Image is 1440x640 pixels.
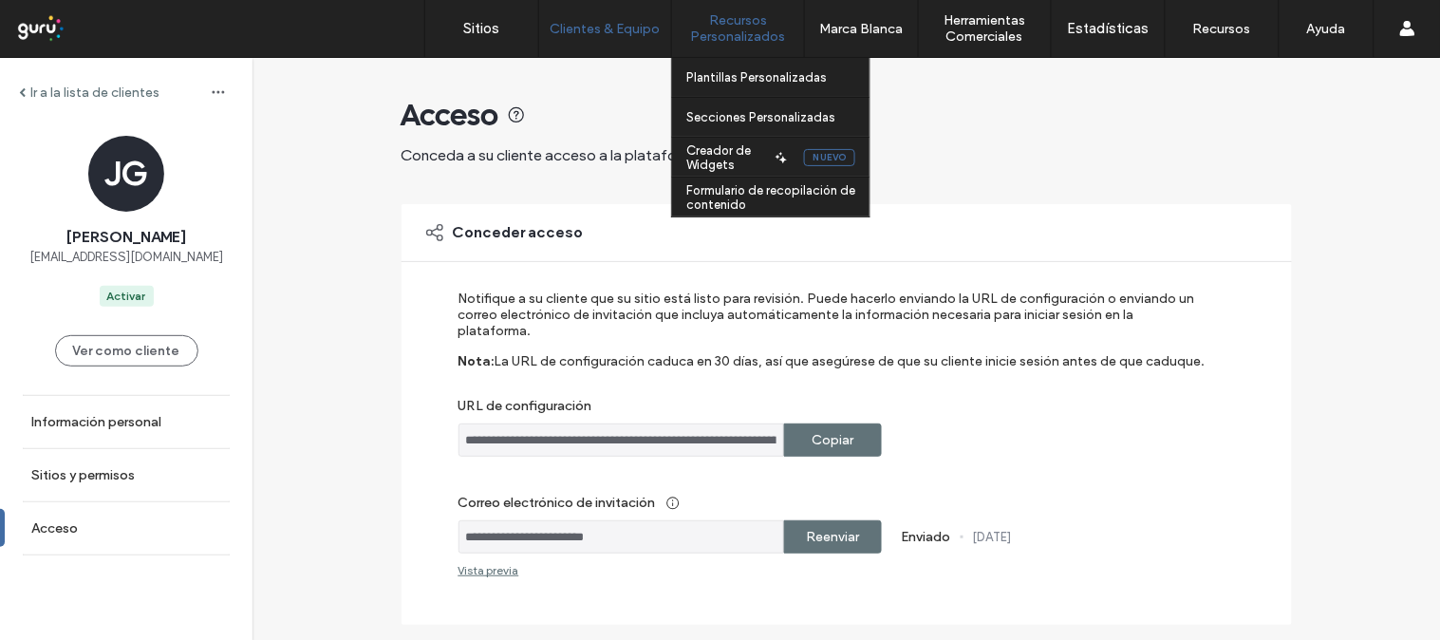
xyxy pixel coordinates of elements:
label: Enviado [902,529,951,545]
div: Activar [107,288,146,305]
label: Ayuda [1307,21,1346,37]
label: Ir a la lista de clientes [30,85,159,101]
label: Nota: [458,353,495,398]
label: Recursos [1193,21,1251,37]
span: [PERSON_NAME] [66,227,186,248]
div: Nuevo [804,149,855,166]
span: Acceso [402,96,499,134]
label: [DATE] [973,530,1012,544]
label: Plantillas Personalizadas [686,70,827,85]
label: URL de configuración [458,398,1209,424]
label: Recursos Personalizados [672,12,804,45]
label: Información personal [31,414,161,430]
button: Ver como cliente [55,335,198,367]
label: Reenviar [806,519,859,555]
label: Marca Blanca [820,21,904,37]
label: Acceso [31,520,78,536]
label: Sitios [464,20,500,37]
div: JG [88,136,164,212]
a: Plantillas Personalizadas [686,58,870,97]
div: Vista previa [458,563,519,577]
span: Conceda a su cliente acceso a la plataforma. [402,146,707,164]
label: Secciones Personalizadas [686,110,835,124]
label: Clientes & Equipo [551,21,661,37]
label: Correo electrónico de invitación [458,485,1209,520]
span: Conceder acceso [453,222,584,243]
label: Creador de Widgets [686,143,768,172]
a: Creador de Widgets [686,138,804,177]
span: Ayuda [41,13,93,30]
a: Formulario de recopilación de contenido [686,178,870,216]
label: La URL de configuración caduca en 30 días, así que asegúrese de que su cliente inicie sesión ante... [495,353,1206,398]
label: Formulario de recopilación de contenido [686,183,870,212]
label: Estadísticas [1068,20,1150,37]
span: [EMAIL_ADDRESS][DOMAIN_NAME] [29,248,223,267]
label: Copiar [812,423,853,458]
label: Notifique a su cliente que su sitio está listo para revisión. Puede hacerlo enviando la URL de co... [458,291,1209,353]
label: Herramientas Comerciales [919,12,1051,45]
a: Secciones Personalizadas [686,98,870,137]
label: Sitios y permisos [31,467,135,483]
